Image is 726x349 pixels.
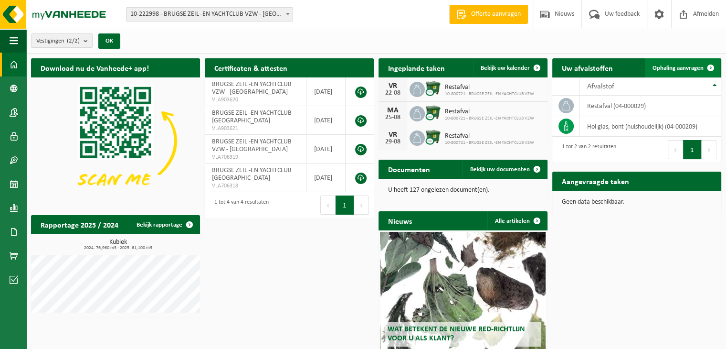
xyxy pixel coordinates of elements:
button: 1 [683,140,702,159]
img: WB-1100-CU [425,80,441,97]
span: 10-800721 - BRUGSE ZEIL -EN YACHTCLUB VZW [445,91,534,97]
span: 10-222998 - BRUGSE ZEIL -EN YACHTCLUB VZW - BRUGGE [126,8,293,21]
div: VR [383,82,402,90]
h2: Download nu de Vanheede+ app! [31,58,158,77]
span: Bekijk uw kalender [481,65,530,71]
button: Next [354,196,369,215]
td: [DATE] [306,77,346,106]
td: [DATE] [306,164,346,192]
span: 10-800721 - BRUGSE ZEIL -EN YACHTCLUB VZW [445,116,534,121]
td: hol glas, bont (huishoudelijk) (04-000209) [580,116,721,137]
div: 29-08 [383,139,402,145]
span: Wat betekent de nieuwe RED-richtlijn voor u als klant? [388,326,525,342]
span: Restafval [445,108,534,116]
button: Previous [668,140,683,159]
h2: Aangevraagde taken [552,172,639,190]
div: 1 tot 2 van 2 resultaten [557,139,616,160]
h3: Kubiek [36,239,200,251]
div: 22-08 [383,90,402,97]
span: Ophaling aanvragen [652,65,704,71]
h2: Uw afvalstoffen [552,58,622,77]
h2: Documenten [379,160,440,178]
div: VR [383,131,402,139]
img: WB-1100-CU [425,105,441,121]
a: Bekijk uw kalender [473,58,547,77]
td: [DATE] [306,135,346,164]
button: Next [702,140,716,159]
span: Restafval [445,84,534,91]
span: BRUGSE ZEIL -EN YACHTCLUB VZW - [GEOGRAPHIC_DATA] [212,81,292,96]
a: Alle artikelen [487,211,547,230]
span: Bekijk uw documenten [470,166,530,173]
img: Download de VHEPlus App [31,77,200,205]
span: BRUGSE ZEIL -EN YACHTCLUB [GEOGRAPHIC_DATA] [212,167,292,182]
td: restafval (04-000029) [580,96,721,116]
span: VLA706318 [212,182,299,190]
a: Offerte aanvragen [449,5,528,24]
div: MA [383,107,402,114]
span: VLA903621 [212,125,299,132]
span: 10-222998 - BRUGSE ZEIL -EN YACHTCLUB VZW - BRUGGE [126,7,293,22]
button: Vestigingen(2/2) [31,33,93,48]
a: Ophaling aanvragen [645,58,720,77]
button: Previous [320,196,336,215]
span: BRUGSE ZEIL -EN YACHTCLUB [GEOGRAPHIC_DATA] [212,109,292,124]
span: 10-800721 - BRUGSE ZEIL -EN YACHTCLUB VZW [445,140,534,146]
img: WB-1100-CU [425,129,441,145]
span: VLA903620 [212,96,299,104]
p: U heeft 127 ongelezen document(en). [388,187,538,194]
div: 25-08 [383,114,402,121]
a: Bekijk rapportage [129,215,199,234]
div: 1 tot 4 van 4 resultaten [210,195,269,216]
span: Vestigingen [36,34,80,48]
span: Afvalstof [587,83,614,90]
h2: Nieuws [379,211,421,230]
h2: Certificaten & attesten [205,58,297,77]
h2: Rapportage 2025 / 2024 [31,215,128,234]
span: Restafval [445,132,534,140]
h2: Ingeplande taken [379,58,454,77]
a: Bekijk uw documenten [463,160,547,179]
span: BRUGSE ZEIL -EN YACHTCLUB VZW - [GEOGRAPHIC_DATA] [212,138,292,153]
span: Offerte aanvragen [469,10,523,19]
span: 2024: 76,960 m3 - 2025: 61,100 m3 [36,246,200,251]
td: [DATE] [306,106,346,135]
span: VLA706319 [212,153,299,161]
count: (2/2) [67,38,80,44]
button: OK [98,33,120,49]
p: Geen data beschikbaar. [562,199,712,206]
button: 1 [336,196,354,215]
